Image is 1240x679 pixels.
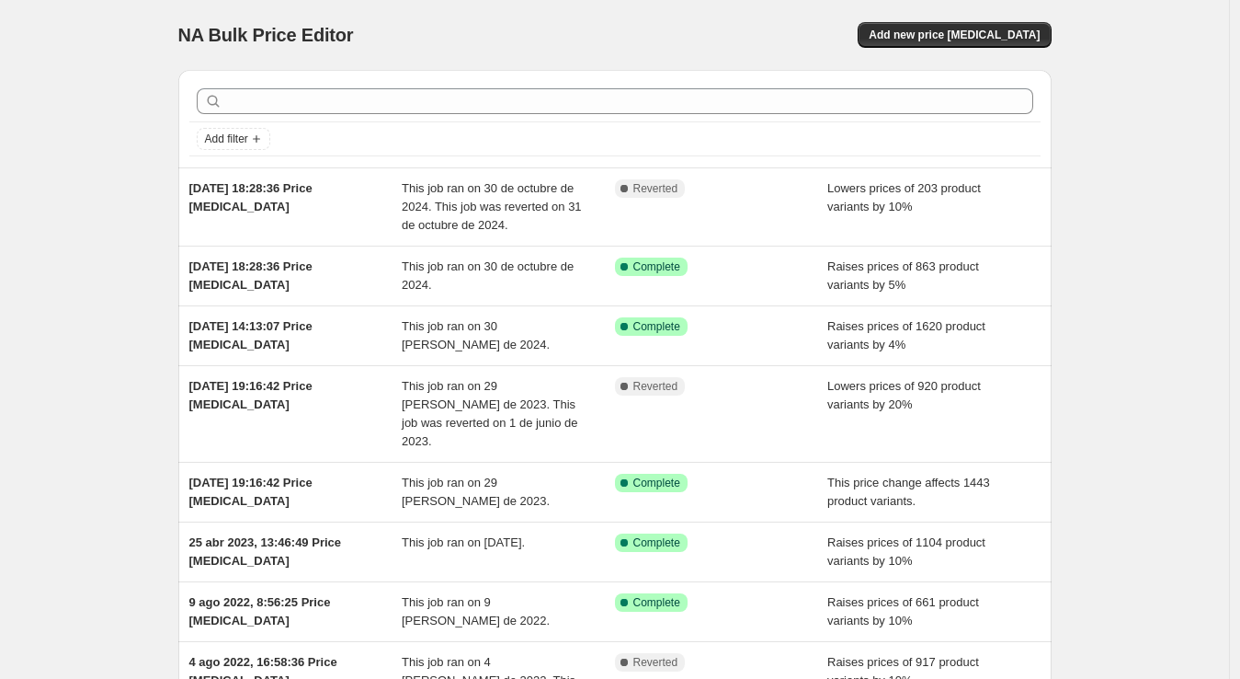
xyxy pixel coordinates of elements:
[827,476,990,508] span: This price change affects 1443 product variants.
[402,595,550,627] span: This job ran on 9 [PERSON_NAME] de 2022.
[827,379,981,411] span: Lowers prices of 920 product variants by 20%
[189,319,313,351] span: [DATE] 14:13:07 Price [MEDICAL_DATA]
[189,476,313,508] span: [DATE] 19:16:42 Price [MEDICAL_DATA]
[402,476,550,508] span: This job ran on 29 [PERSON_NAME] de 2023.
[633,319,680,334] span: Complete
[205,132,248,146] span: Add filter
[402,319,550,351] span: This job ran on 30 [PERSON_NAME] de 2024.
[827,259,979,292] span: Raises prices of 863 product variants by 5%
[633,535,680,550] span: Complete
[402,379,578,448] span: This job ran on 29 [PERSON_NAME] de 2023. This job was reverted on 1 de junio de 2023.
[189,259,313,292] span: [DATE] 18:28:36 Price [MEDICAL_DATA]
[402,535,525,549] span: This job ran on [DATE].
[633,476,680,490] span: Complete
[402,181,582,232] span: This job ran on 30 de octubre de 2024. This job was reverted on 31 de octubre de 2024.
[189,535,342,568] span: 25 abr 2023, 13:46:49 Price [MEDICAL_DATA]
[197,128,270,150] button: Add filter
[633,379,678,394] span: Reverted
[827,535,985,568] span: Raises prices of 1104 product variants by 10%
[869,28,1040,42] span: Add new price [MEDICAL_DATA]
[633,655,678,670] span: Reverted
[189,595,331,627] span: 9 ago 2022, 8:56:25 Price [MEDICAL_DATA]
[178,25,354,45] span: NA Bulk Price Editor
[827,319,985,351] span: Raises prices of 1620 product variants by 4%
[189,379,313,411] span: [DATE] 19:16:42 Price [MEDICAL_DATA]
[189,181,313,213] span: [DATE] 18:28:36 Price [MEDICAL_DATA]
[858,22,1051,48] button: Add new price [MEDICAL_DATA]
[633,181,678,196] span: Reverted
[402,259,574,292] span: This job ran on 30 de octubre de 2024.
[633,259,680,274] span: Complete
[633,595,680,610] span: Complete
[827,595,979,627] span: Raises prices of 661 product variants by 10%
[827,181,981,213] span: Lowers prices of 203 product variants by 10%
